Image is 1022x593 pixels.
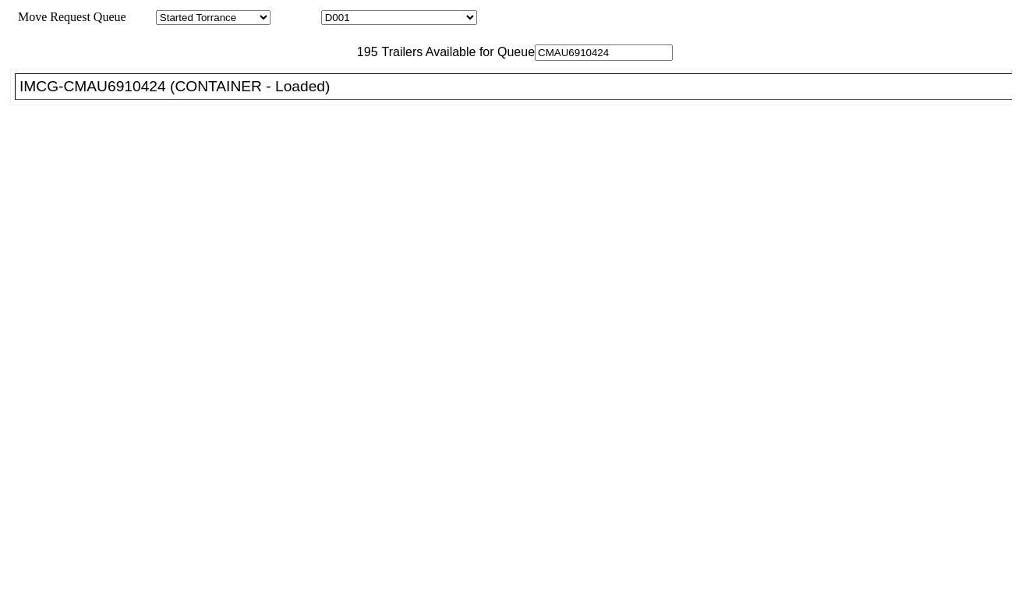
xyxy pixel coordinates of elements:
span: Trailers Available for Queue [378,45,536,59]
div: IMCG-CMAU6910424 (CONTAINER - Loaded) [19,78,1021,95]
span: 195 [349,45,378,59]
span: Location [274,10,318,23]
span: Move Request Queue [10,10,126,23]
input: Filter Available Trailers [535,44,673,61]
span: Area [129,10,153,23]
